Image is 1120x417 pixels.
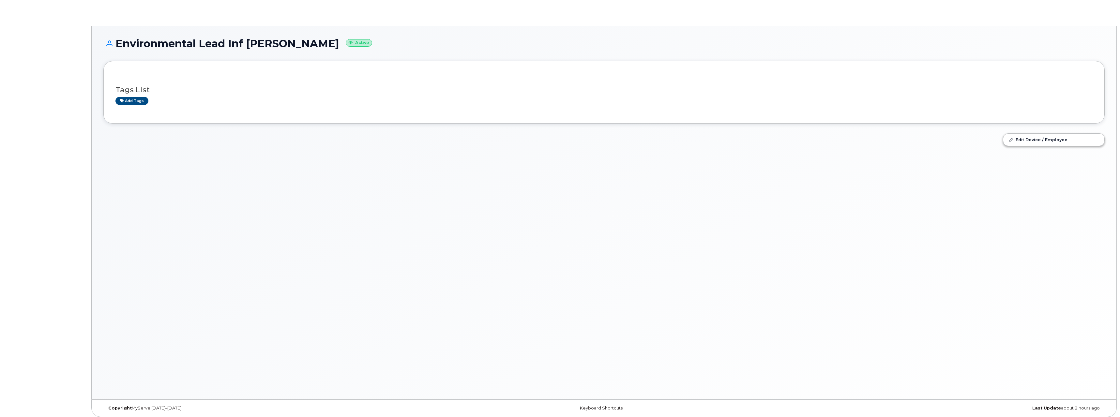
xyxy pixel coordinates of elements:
strong: Copyright [108,406,132,410]
strong: Last Update [1032,406,1061,410]
small: Active [346,39,372,47]
div: MyServe [DATE]–[DATE] [103,406,437,411]
div: about 2 hours ago [771,406,1105,411]
h3: Tags List [115,86,1093,94]
a: Edit Device / Employee [1003,134,1104,145]
a: Add tags [115,97,148,105]
h1: Environmental Lead Inf [PERSON_NAME] [103,38,1105,49]
a: Keyboard Shortcuts [580,406,623,410]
